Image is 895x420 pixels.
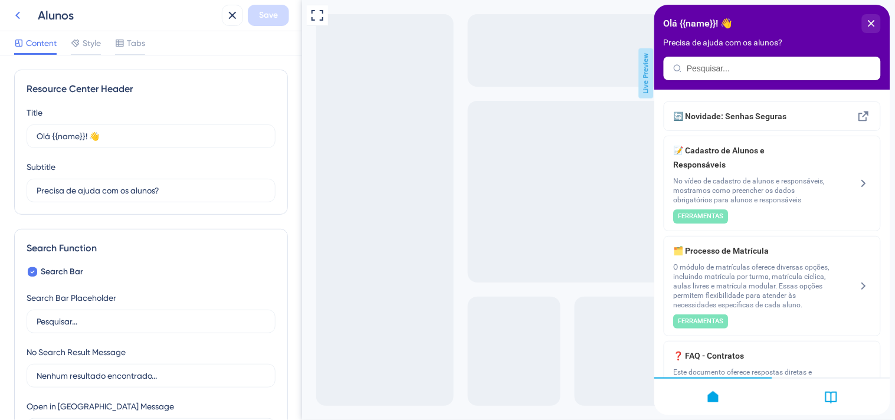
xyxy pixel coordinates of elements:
[27,345,126,359] div: No Search Result Message
[37,130,265,143] input: Title
[19,258,177,305] span: O módulo de matrículas oferece diversas opções, incluindo matrícula por turma, matrícula cíclica,...
[27,241,276,255] div: Search Function
[41,265,83,279] span: Search Bar
[37,369,265,382] input: Nenhum resultado encontrado...
[19,104,158,119] span: 🔄 Novidade: Senhas Seguras
[19,139,158,167] span: 📝 Cadastro de Alunos e Responsáveis
[27,160,55,174] div: Subtitle
[9,10,78,28] span: Olá {{name}}! 👋
[19,239,177,324] div: Processo de Matrícula
[19,363,177,401] span: Este documento oferece respostas diretas e claras sobre contratos, focando em conceitos como cont...
[26,36,57,50] span: Content
[4,3,122,17] span: Precisa de [PERSON_NAME]?
[19,239,158,253] span: 🗂️ Processo de Matrícula
[32,59,217,68] input: Pesquisar...
[9,33,129,42] span: Precisa de ajuda com os alunos?
[19,172,177,200] span: No vídeo de cadastro de alunos e responsáveis, mostramos como preencher os dados obrigatórios par...
[19,344,177,419] div: FAQ - Contratos
[19,344,177,358] span: ❓ FAQ - Contratos
[37,315,265,328] input: Pesquisar...
[248,5,289,26] button: Save
[27,106,42,120] div: Title
[83,36,101,50] span: Style
[337,48,352,99] span: Live Preview
[37,184,265,197] input: Description
[27,399,174,414] div: Open in [GEOGRAPHIC_DATA] Message
[38,7,217,24] div: Alunos
[19,139,177,219] div: Cadastro de Alunos e Responsáveis
[19,104,177,119] div: Novidade: Senhas Seguras
[27,291,116,305] div: Search Bar Placeholder
[208,9,227,28] div: close resource center
[127,36,145,50] span: Tabs
[24,312,70,321] span: FERRAMENTAS
[259,8,278,22] span: Save
[24,207,70,216] span: FERRAMENTAS
[27,82,276,96] div: Resource Center Header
